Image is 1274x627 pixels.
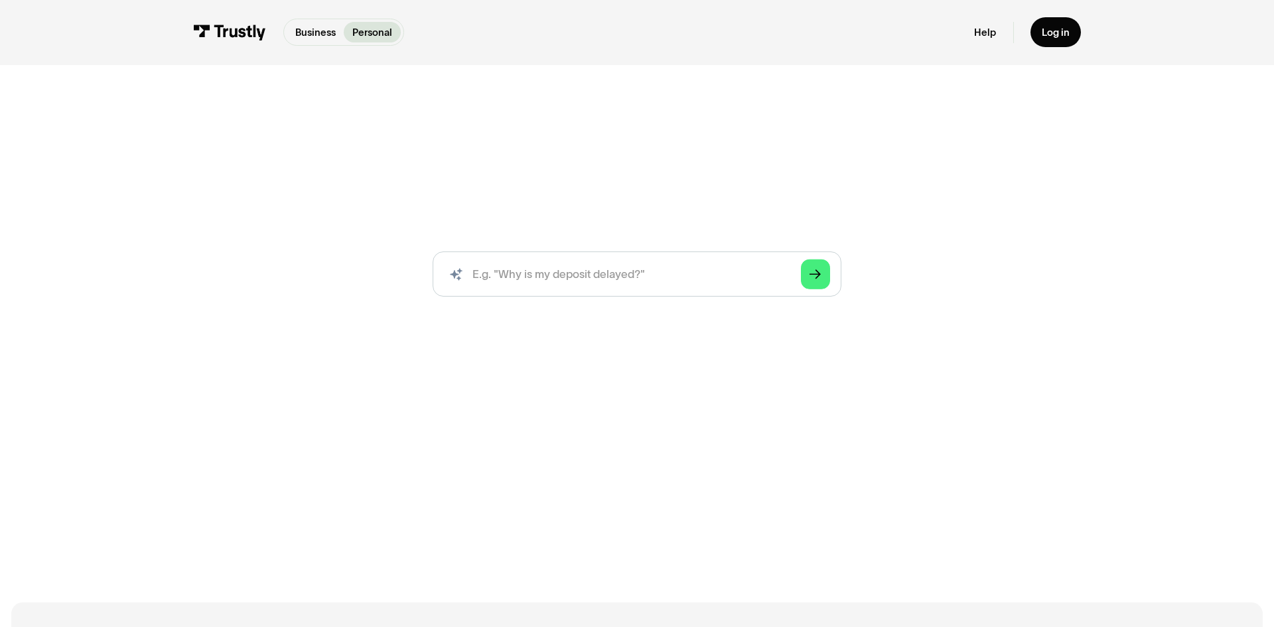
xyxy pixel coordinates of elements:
[974,26,996,38] a: Help
[1030,17,1081,47] a: Log in
[287,22,344,42] a: Business
[433,251,841,297] input: search
[344,22,400,42] a: Personal
[193,25,266,40] img: Trustly Logo
[1042,26,1070,38] div: Log in
[295,25,336,40] p: Business
[352,25,392,40] p: Personal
